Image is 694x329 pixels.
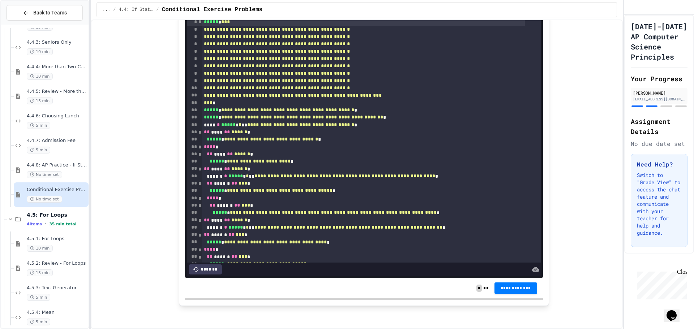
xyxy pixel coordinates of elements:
iframe: chat widget [634,269,687,299]
span: 4.4.8: AP Practice - If Statements [27,162,87,168]
span: Conditional Exercise Problems [27,187,87,193]
span: 4.4.6: Choosing Lunch [27,113,87,119]
span: • [45,221,46,227]
span: Conditional Exercise Problems [162,5,262,14]
h1: [DATE]-[DATE] AP Computer Science Principles [631,21,687,62]
span: 4.4.5: Review - More than Two Choices [27,88,87,95]
span: 15 min [27,98,53,104]
p: Switch to "Grade View" to access the chat feature and communicate with your teacher for help and ... [637,172,681,237]
span: 4.4.7: Admission Fee [27,138,87,144]
span: 4.5.4: Mean [27,309,87,316]
span: 10 min [27,73,53,80]
span: 5 min [27,294,50,301]
span: No time set [27,171,62,178]
h2: Your Progress [631,74,687,84]
span: 5 min [27,122,50,129]
span: 4.4.4: More than Two Choices [27,64,87,70]
iframe: chat widget [664,300,687,322]
span: 10 min [27,48,53,55]
span: 5 min [27,319,50,325]
span: / [156,7,159,13]
span: Back to Teams [33,9,67,17]
div: Chat with us now!Close [3,3,50,46]
span: 4.4.3: Seniors Only [27,39,87,46]
span: No time set [27,196,62,203]
span: 4.4: If Statements [119,7,153,13]
button: Back to Teams [7,5,83,21]
span: 35 min total [49,222,76,226]
div: [EMAIL_ADDRESS][DOMAIN_NAME] [633,96,685,102]
div: [PERSON_NAME] [633,90,685,96]
h2: Assignment Details [631,116,687,137]
span: 10 min [27,245,53,252]
span: 4.5.2: Review - For Loops [27,260,87,267]
span: 15 min [27,269,53,276]
span: 5 min [27,147,50,153]
span: 4.5.3: Text Generator [27,285,87,291]
span: 4 items [27,222,42,226]
div: No due date set [631,139,687,148]
span: 4.5: For Loops [27,212,87,218]
h3: Need Help? [637,160,681,169]
span: 4.5.1: For Loops [27,236,87,242]
span: ... [103,7,111,13]
span: / [113,7,116,13]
